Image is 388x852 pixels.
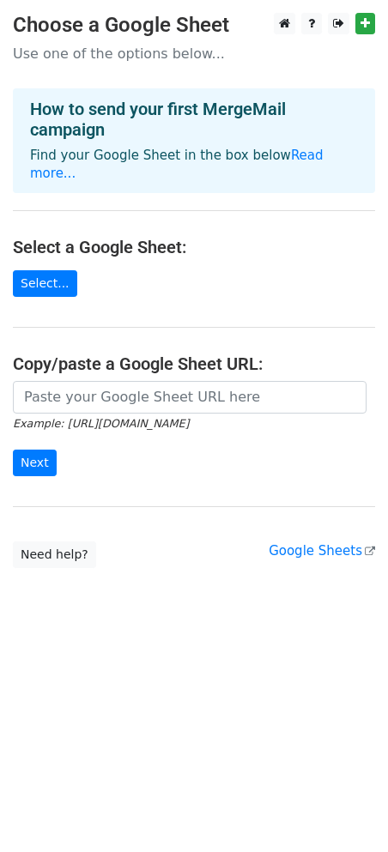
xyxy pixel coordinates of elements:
[13,450,57,476] input: Next
[13,13,375,38] h3: Choose a Google Sheet
[13,237,375,257] h4: Select a Google Sheet:
[30,148,324,181] a: Read more...
[13,541,96,568] a: Need help?
[30,99,358,140] h4: How to send your first MergeMail campaign
[13,417,189,430] small: Example: [URL][DOMAIN_NAME]
[13,270,77,297] a: Select...
[30,147,358,183] p: Find your Google Sheet in the box below
[13,353,375,374] h4: Copy/paste a Google Sheet URL:
[13,381,367,414] input: Paste your Google Sheet URL here
[13,45,375,63] p: Use one of the options below...
[269,543,375,559] a: Google Sheets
